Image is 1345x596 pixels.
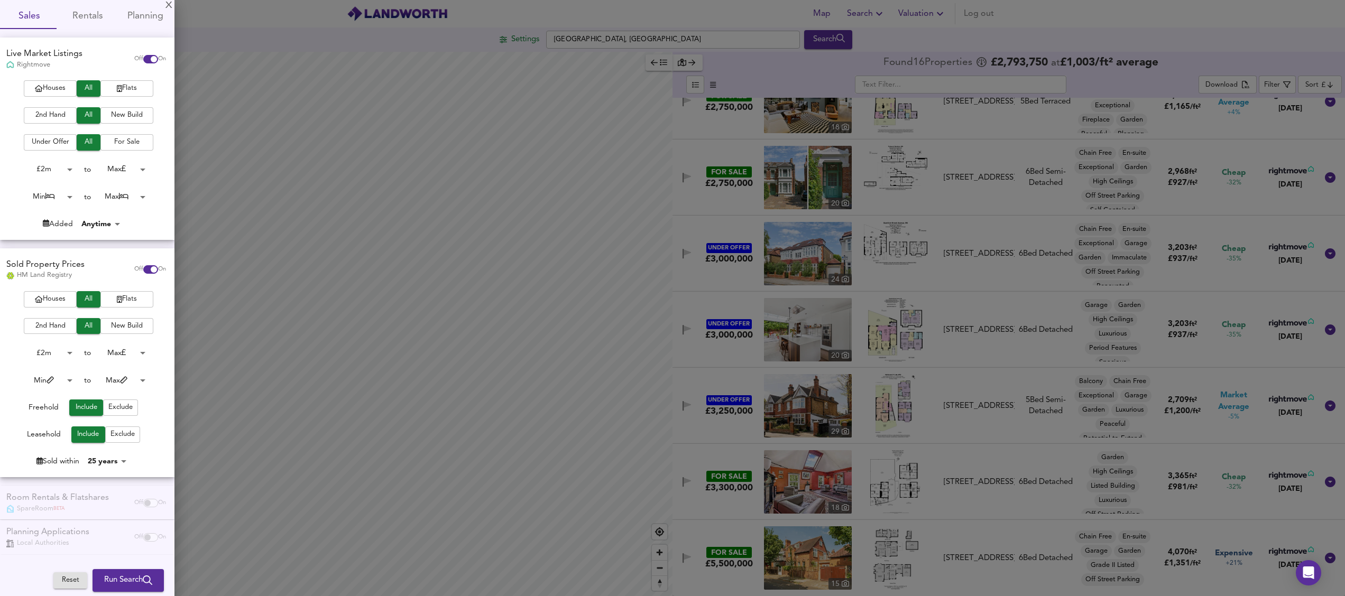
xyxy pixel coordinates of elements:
[105,426,140,443] button: Exclude
[91,345,149,361] div: Max
[84,164,91,175] div: to
[6,48,82,60] div: Live Market Listings
[106,82,148,95] span: Flats
[84,192,91,202] div: to
[65,8,110,25] span: Rentals
[100,318,153,334] button: New Build
[106,136,148,148] span: For Sale
[75,402,98,414] span: Include
[85,456,130,467] div: 25 years
[18,345,76,361] div: £2m
[29,82,71,95] span: Houses
[24,318,77,334] button: 2nd Hand
[123,8,168,25] span: Planning
[91,189,149,205] div: Max
[77,134,100,151] button: All
[6,8,52,25] span: Sales
[6,61,14,70] img: Rightmove
[100,134,153,151] button: For Sale
[110,429,135,441] span: Exclude
[93,569,164,591] button: Run Search
[106,293,148,305] span: Flats
[91,161,149,178] div: Max
[18,161,76,178] div: £2m
[158,265,166,274] span: On
[77,291,100,308] button: All
[29,320,71,332] span: 2nd Hand
[134,55,143,63] span: Off
[24,134,77,151] button: Under Offer
[59,574,82,586] span: Reset
[27,429,61,443] div: Leasehold
[29,136,71,148] span: Under Offer
[77,80,100,97] button: All
[84,375,91,386] div: to
[78,219,124,229] div: Anytime
[104,573,152,587] span: Run Search
[77,107,100,124] button: All
[91,373,149,389] div: Max
[158,55,166,63] span: On
[18,189,76,205] div: Min
[165,2,172,10] div: X
[6,272,14,280] img: Land Registry
[53,572,87,589] button: Reset
[6,60,82,70] div: Rightmove
[100,107,153,124] button: New Build
[77,429,100,441] span: Include
[29,402,59,416] div: Freehold
[69,399,103,416] button: Include
[134,265,143,274] span: Off
[29,293,71,305] span: Houses
[103,399,138,416] button: Exclude
[1296,560,1321,585] div: Open Intercom Messenger
[71,426,105,443] button: Include
[36,456,79,467] div: Sold within
[24,291,77,308] button: Houses
[100,291,153,308] button: Flats
[82,82,95,95] span: All
[6,259,85,271] div: Sold Property Prices
[43,219,73,229] div: Added
[24,80,77,97] button: Houses
[82,109,95,122] span: All
[82,136,95,148] span: All
[106,109,148,122] span: New Build
[100,80,153,97] button: Flats
[106,320,148,332] span: New Build
[29,109,71,122] span: 2nd Hand
[18,373,76,389] div: Min
[24,107,77,124] button: 2nd Hand
[108,402,133,414] span: Exclude
[6,271,85,280] div: HM Land Registry
[77,318,100,334] button: All
[84,348,91,358] div: to
[82,320,95,332] span: All
[82,293,95,305] span: All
